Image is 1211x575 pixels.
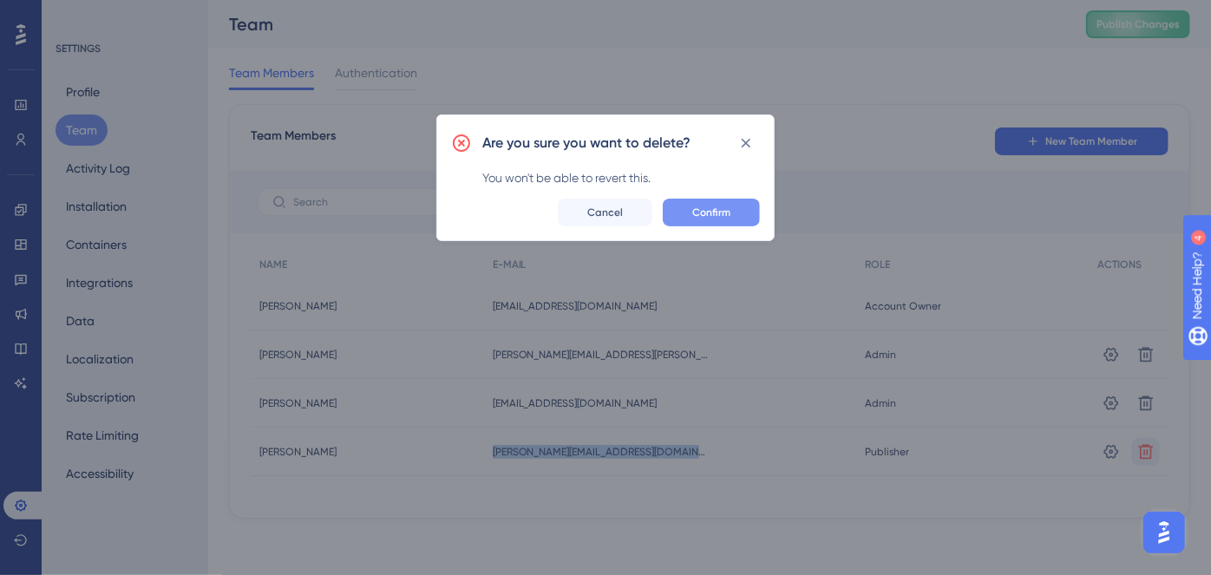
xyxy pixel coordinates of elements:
span: Need Help? [41,4,108,25]
span: Confirm [692,206,730,219]
span: Cancel [587,206,623,219]
h2: Are you sure you want to delete? [482,133,691,154]
iframe: UserGuiding AI Assistant Launcher [1138,506,1190,559]
div: You won't be able to revert this. [482,167,760,188]
div: 4 [121,9,126,23]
